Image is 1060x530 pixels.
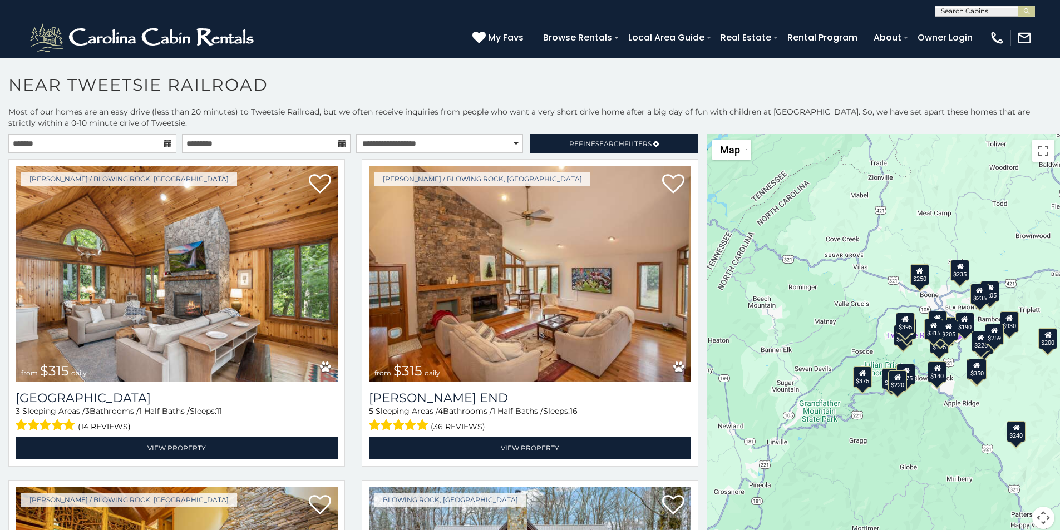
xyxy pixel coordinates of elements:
div: $235 [970,284,989,305]
a: RefineSearchFilters [530,134,698,153]
a: Local Area Guide [623,28,710,47]
a: My Favs [472,31,526,45]
a: Blowing Rock, [GEOGRAPHIC_DATA] [374,493,526,507]
a: About [868,28,907,47]
span: Refine Filters [569,140,652,148]
span: (14 reviews) [78,419,131,434]
div: $205 [981,281,1000,302]
span: daily [425,369,440,377]
span: from [21,369,38,377]
span: 4 [438,406,443,416]
img: phone-regular-white.png [989,30,1005,46]
div: $235 [951,260,970,281]
div: $375 [854,366,872,388]
div: $226 [972,331,990,352]
span: 1 Half Baths / [139,406,190,416]
div: $315 [894,325,913,346]
span: daily [71,369,87,377]
div: $315 [924,319,943,340]
div: $250 [910,264,929,285]
a: Add to favorites [309,173,331,196]
span: (36 reviews) [431,419,485,434]
div: $175 [930,333,949,354]
div: $165 [882,368,901,389]
span: 5 [369,406,373,416]
span: 11 [216,406,222,416]
span: 1 Half Baths / [492,406,543,416]
div: $175 [897,364,916,385]
a: Add to favorites [662,494,684,517]
a: [PERSON_NAME] End [369,390,691,405]
img: White-1-2.png [28,21,259,55]
a: [PERSON_NAME] / Blowing Rock, [GEOGRAPHIC_DATA] [374,172,590,186]
span: 16 [570,406,578,416]
button: Change map style [712,140,751,160]
div: Sleeping Areas / Bathrooms / Sleeps: [16,405,338,434]
a: [PERSON_NAME] / Blowing Rock, [GEOGRAPHIC_DATA] [21,493,237,507]
h3: Moss End [369,390,691,405]
a: [PERSON_NAME] / Blowing Rock, [GEOGRAPHIC_DATA] [21,172,237,186]
div: $395 [896,313,915,334]
div: $350 [968,359,987,380]
img: Chimney Island [16,166,338,382]
a: Add to favorites [309,494,331,517]
a: Rental Program [782,28,863,47]
div: $240 [1007,421,1026,442]
div: $220 [889,370,908,392]
span: $315 [40,363,69,379]
span: $315 [393,363,422,379]
div: $190 [955,313,974,334]
div: Sleeping Areas / Bathrooms / Sleeps: [369,405,691,434]
span: Map [720,144,740,156]
a: Chimney Island from $315 daily [16,166,338,382]
a: Moss End from $315 daily [369,166,691,382]
img: mail-regular-white.png [1017,30,1032,46]
a: Real Estate [715,28,777,47]
span: 3 [85,406,90,416]
span: My Favs [488,31,524,44]
a: View Property [369,437,691,459]
span: Search [595,140,624,148]
div: $200 [1039,328,1058,349]
div: $140 [928,361,947,383]
a: Owner Login [912,28,978,47]
div: $365 [967,359,986,380]
button: Toggle fullscreen view [1032,140,1054,162]
button: Map camera controls [1032,507,1054,529]
span: 3 [16,406,20,416]
div: $930 [1000,311,1019,333]
h3: Chimney Island [16,390,338,405]
span: from [374,369,391,377]
a: View Property [16,437,338,459]
img: Moss End [369,166,691,382]
div: $205 [939,320,958,341]
a: [GEOGRAPHIC_DATA] [16,390,338,405]
a: Browse Rentals [538,28,618,47]
div: $180 [928,311,947,332]
div: $259 [985,324,1004,345]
